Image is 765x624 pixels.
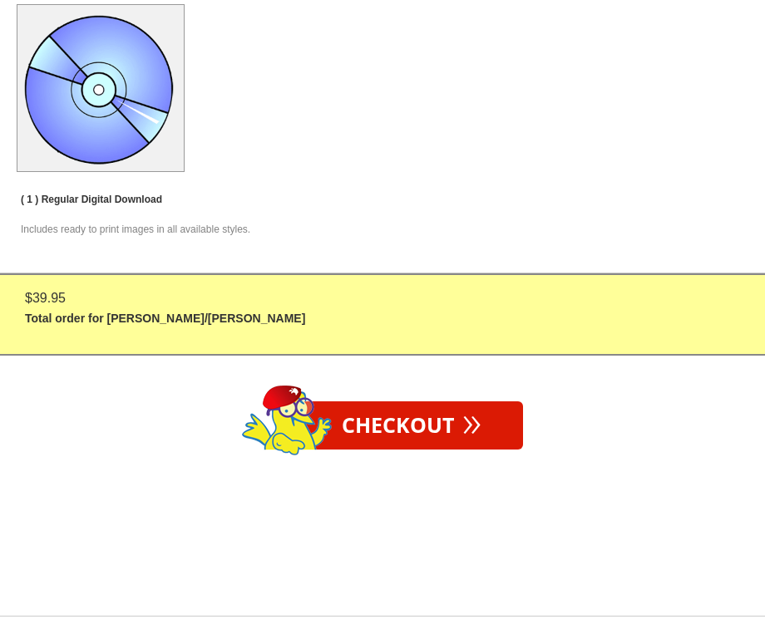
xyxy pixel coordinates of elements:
span: » [462,411,481,430]
div: Total order for [PERSON_NAME]/[PERSON_NAME] [25,308,753,329]
img: item image [17,4,185,172]
div: $39.95 [25,287,765,308]
p: ( 1 ) Regular Digital Download [21,191,765,209]
p: Includes ready to print images in all available styles. [21,221,736,239]
a: Checkout» [300,401,523,450]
